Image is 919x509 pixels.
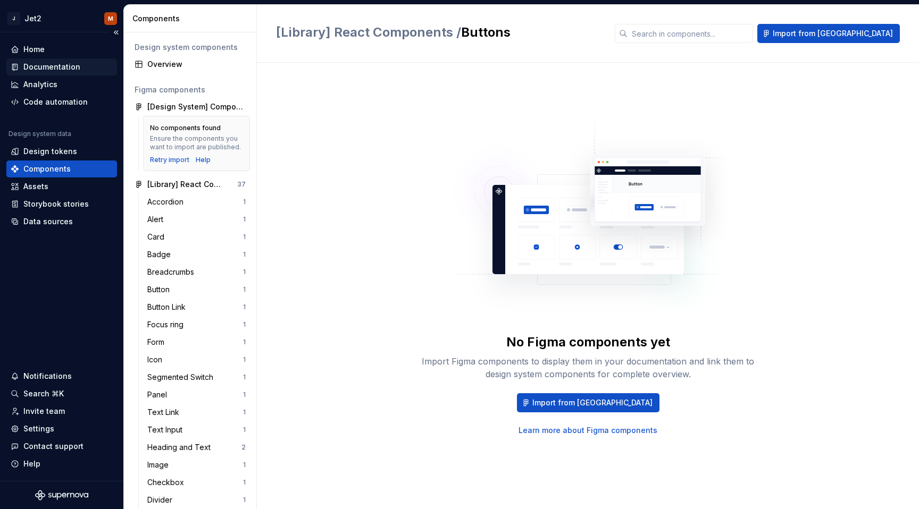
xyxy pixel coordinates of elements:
[143,299,250,316] a: Button Link1
[6,196,117,213] a: Storybook stories
[132,13,252,24] div: Components
[243,426,246,434] div: 1
[147,197,188,207] div: Accordion
[135,84,246,95] div: Figma components
[276,24,602,41] h2: Buttons
[143,369,250,386] a: Segmented Switch1
[23,423,54,434] div: Settings
[243,303,246,311] div: 1
[135,42,246,53] div: Design system components
[143,211,250,228] a: Alert1
[143,421,250,438] a: Text Input1
[418,355,758,380] div: Import Figma components to display them in your documentation and link them to design system comp...
[143,334,250,351] a: Form1
[23,62,80,72] div: Documentation
[6,41,117,58] a: Home
[6,94,117,111] a: Code automation
[143,474,250,491] a: Checkbox1
[23,79,57,90] div: Analytics
[143,439,250,456] a: Heading and Text2
[276,24,461,40] span: [Library] React Components /
[243,496,246,504] div: 1
[517,393,659,412] button: Import from [GEOGRAPHIC_DATA]
[35,490,88,500] svg: Supernova Logo
[147,101,246,112] div: [Design System] Component Content Structure
[147,319,188,330] div: Focus ring
[130,98,250,115] a: [Design System] Component Content Structure
[243,391,246,399] div: 1
[506,334,670,351] div: No Figma components yet
[143,386,250,403] a: Panel1
[143,228,250,245] a: Card1
[147,214,168,225] div: Alert
[243,373,246,381] div: 1
[9,130,71,138] div: Design system data
[150,156,189,164] button: Retry import
[147,460,173,470] div: Image
[6,178,117,195] a: Assets
[147,232,169,242] div: Card
[6,385,117,402] button: Search ⌘K
[243,461,246,469] div: 1
[6,368,117,385] button: Notifications
[6,438,117,455] button: Contact support
[6,76,117,93] a: Analytics
[108,25,123,40] button: Collapse sidebar
[143,351,250,368] a: Icon1
[243,233,246,241] div: 1
[147,354,166,365] div: Icon
[773,28,893,39] span: Import from [GEOGRAPHIC_DATA]
[147,442,215,453] div: Heading and Text
[150,124,221,132] div: No components found
[23,146,77,157] div: Design tokens
[150,134,243,151] div: Ensure the components you want to import are published.
[243,355,246,364] div: 1
[147,425,187,435] div: Text Input
[6,420,117,437] a: Settings
[532,397,653,408] span: Import from [GEOGRAPHIC_DATA]
[6,143,117,160] a: Design tokens
[130,56,250,73] a: Overview
[23,199,89,209] div: Storybook stories
[147,407,183,418] div: Text Link
[147,337,169,347] div: Form
[243,215,246,224] div: 1
[147,389,171,400] div: Panel
[243,320,246,329] div: 1
[23,97,88,107] div: Code automation
[143,456,250,473] a: Image1
[243,285,246,294] div: 1
[23,216,73,227] div: Data sources
[243,198,246,206] div: 1
[6,403,117,420] a: Invite team
[147,59,246,70] div: Overview
[6,455,117,472] button: Help
[6,213,117,230] a: Data sources
[6,160,117,177] a: Components
[143,491,250,508] a: Divider1
[23,388,64,399] div: Search ⌘K
[23,441,83,452] div: Contact support
[143,316,250,333] a: Focus ring1
[243,478,246,487] div: 1
[241,443,246,452] div: 2
[243,408,246,417] div: 1
[243,338,246,346] div: 1
[7,12,20,25] div: J
[6,58,117,75] a: Documentation
[757,24,900,43] button: Import from [GEOGRAPHIC_DATA]
[23,459,40,469] div: Help
[196,156,211,164] a: Help
[147,284,174,295] div: Button
[147,302,190,312] div: Button Link
[628,24,753,43] input: Search in components...
[147,372,218,383] div: Segmented Switch
[143,281,250,298] a: Button1
[108,14,113,23] div: M
[2,7,121,30] button: JJet2M
[23,164,71,174] div: Components
[143,404,250,421] a: Text Link1
[519,425,657,436] a: Learn more about Figma components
